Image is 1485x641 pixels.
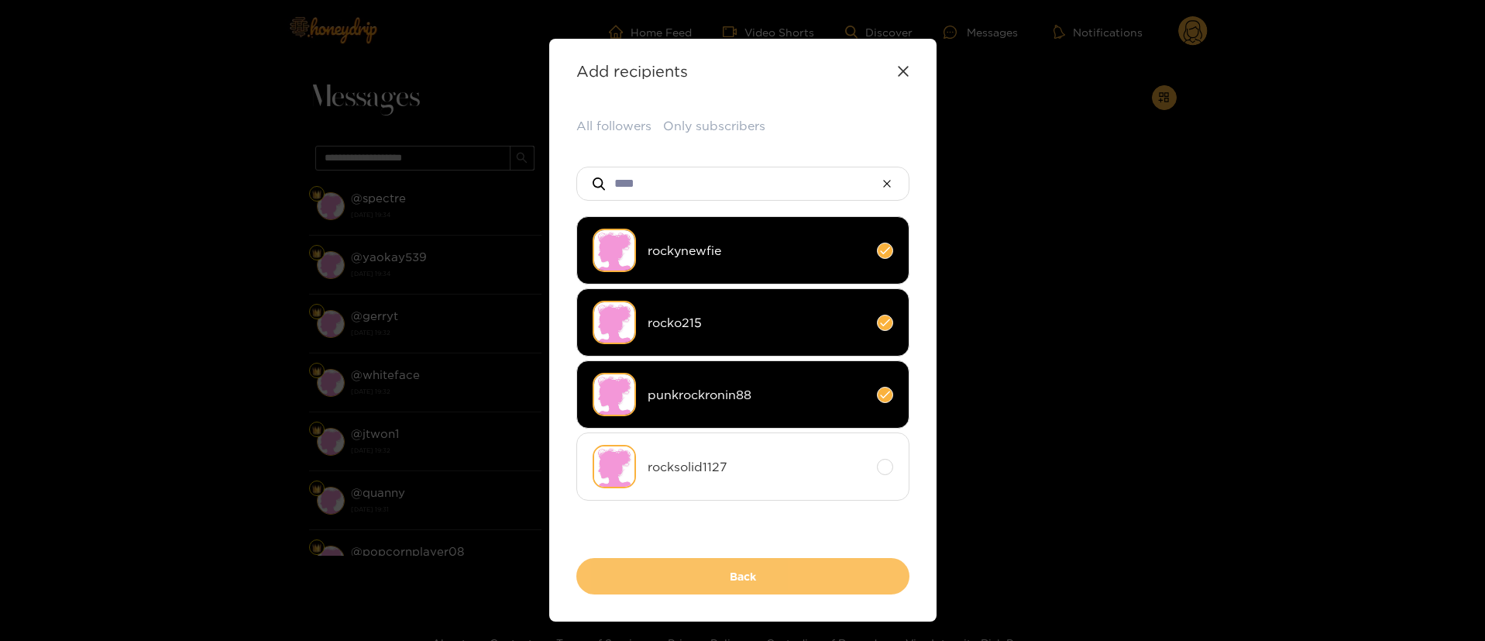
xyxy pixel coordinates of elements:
[648,314,865,332] span: rocko215
[663,117,765,135] button: Only subscribers
[576,62,688,80] strong: Add recipients
[593,445,636,488] img: no-avatar.png
[576,558,909,594] button: Back
[593,301,636,344] img: no-avatar.png
[648,242,865,260] span: rockynewfie
[576,117,651,135] button: All followers
[648,386,865,404] span: punkrockronin88
[593,373,636,416] img: no-avatar.png
[648,458,865,476] span: rocksolid1127
[593,229,636,272] img: no-avatar.png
